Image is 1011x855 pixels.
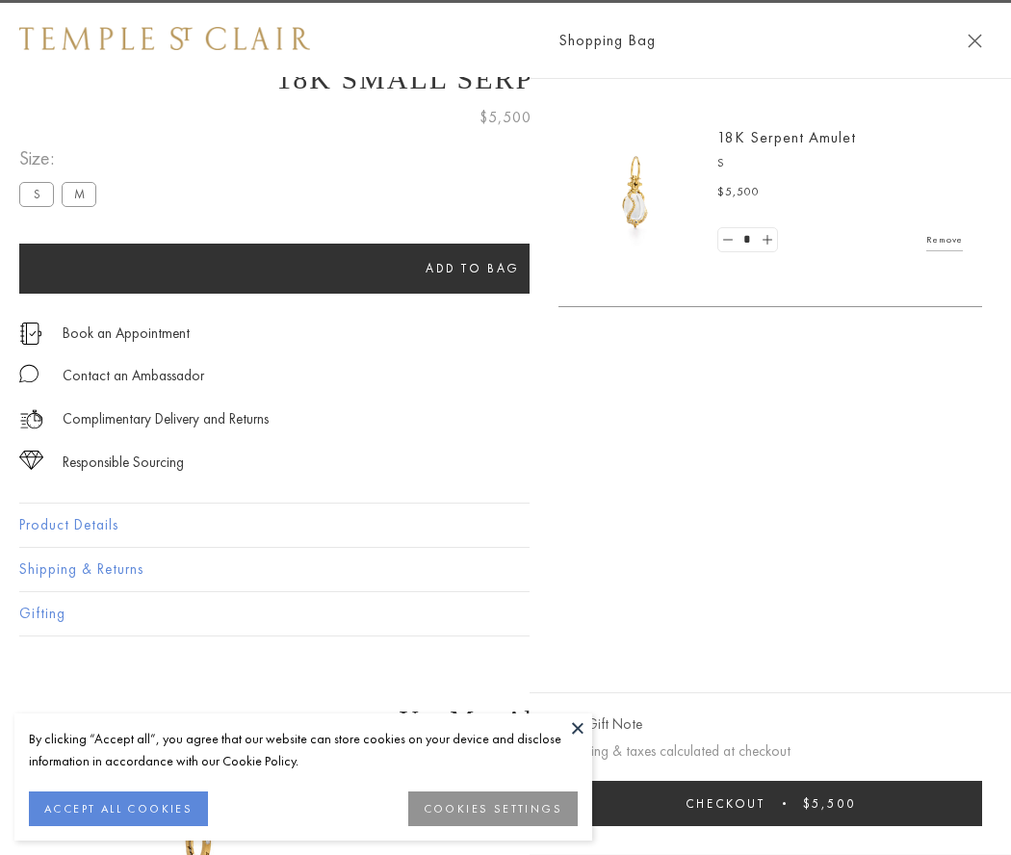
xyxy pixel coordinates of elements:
span: $5,500 [480,105,531,130]
a: Book an Appointment [63,323,190,344]
button: Shipping & Returns [19,548,992,591]
button: COOKIES SETTINGS [408,791,578,826]
span: $5,500 [717,183,760,202]
label: S [19,182,54,206]
button: Gifting [19,592,992,635]
span: Checkout [686,795,765,812]
span: $5,500 [803,795,856,812]
a: Set quantity to 2 [757,228,776,252]
img: icon_appointment.svg [19,323,42,345]
span: Size: [19,142,104,174]
h3: You May Also Like [48,705,963,736]
div: Contact an Ambassador [63,364,204,388]
div: Responsible Sourcing [63,451,184,475]
a: 18K Serpent Amulet [717,127,856,147]
img: icon_sourcing.svg [19,451,43,470]
img: MessageIcon-01_2.svg [19,364,39,383]
button: Product Details [19,504,992,547]
p: Complimentary Delivery and Returns [63,407,269,431]
img: icon_delivery.svg [19,407,43,431]
p: Shipping & taxes calculated at checkout [558,739,982,764]
a: Set quantity to 0 [718,228,738,252]
div: By clicking “Accept all”, you agree that our website can store cookies on your device and disclos... [29,728,578,772]
button: ACCEPT ALL COOKIES [29,791,208,826]
img: P51836-E11SERPPV [578,135,693,250]
label: M [62,182,96,206]
a: Remove [926,229,963,250]
img: Temple St. Clair [19,27,310,50]
h1: 18K Small Serpent Amulet [19,63,992,95]
button: Add Gift Note [558,712,642,737]
span: Shopping Bag [558,28,656,53]
button: Add to bag [19,244,926,294]
span: Add to bag [426,260,520,276]
p: S [717,154,963,173]
button: Checkout $5,500 [558,781,982,826]
button: Close Shopping Bag [968,34,982,48]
